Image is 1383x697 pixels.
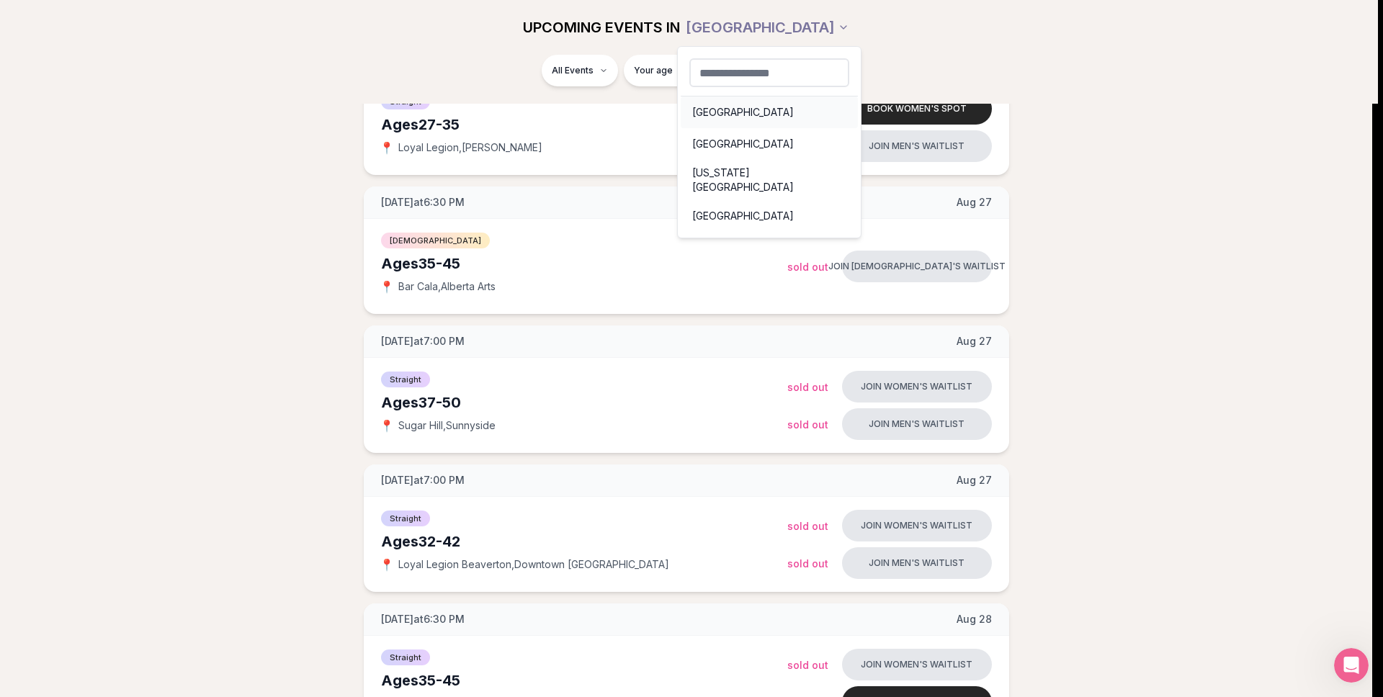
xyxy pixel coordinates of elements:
div: [GEOGRAPHIC_DATA] [681,128,858,160]
iframe: Intercom live chat [1334,648,1369,683]
div: [GEOGRAPHIC_DATA] [681,200,858,232]
div: [GEOGRAPHIC_DATA] [681,96,858,128]
div: [US_STATE], D.C. [681,232,858,264]
div: [US_STATE][GEOGRAPHIC_DATA] [681,160,858,200]
div: [GEOGRAPHIC_DATA] [677,46,861,238]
